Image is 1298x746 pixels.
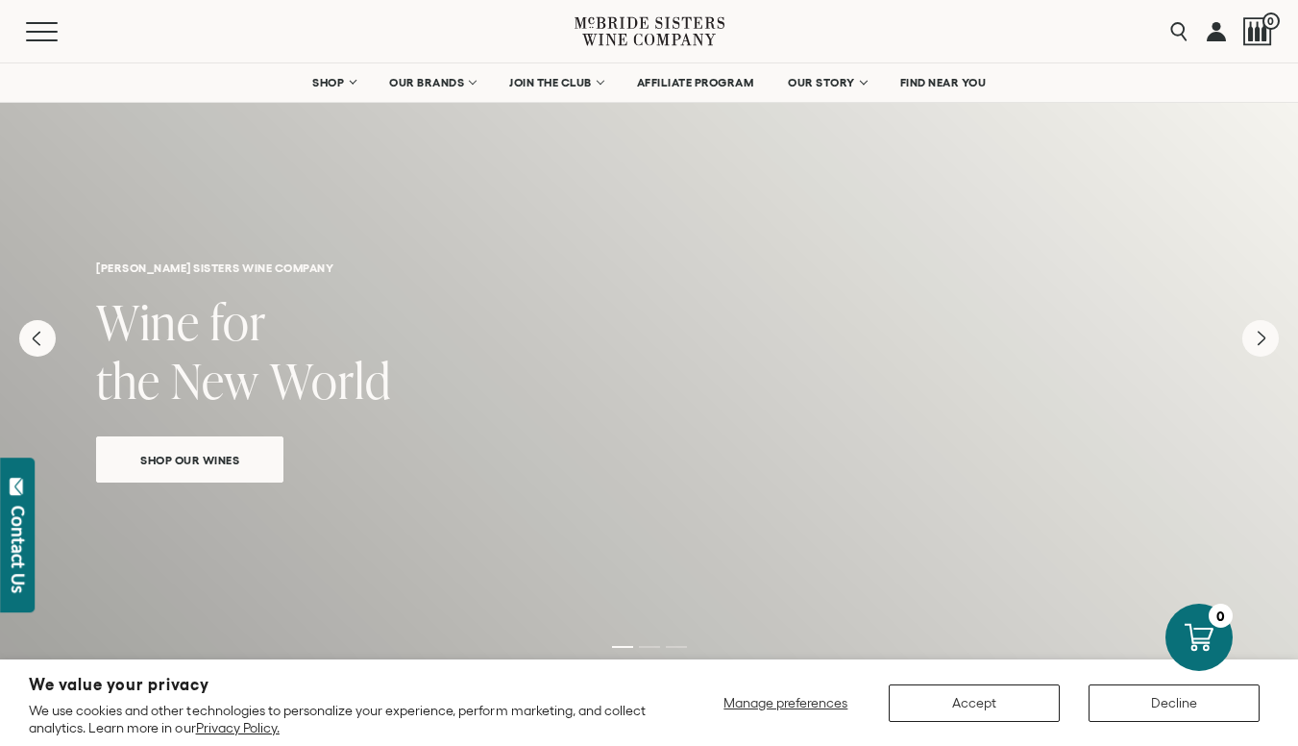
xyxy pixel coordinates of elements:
a: FIND NEAR YOU [888,63,999,102]
span: Shop Our Wines [107,449,273,471]
span: 0 [1262,12,1280,30]
li: Page dot 3 [666,646,687,648]
li: Page dot 2 [639,646,660,648]
span: OUR STORY [788,76,855,89]
h2: We value your privacy [29,677,649,693]
a: Privacy Policy. [196,720,280,735]
span: OUR BRANDS [389,76,464,89]
button: Mobile Menu Trigger [26,22,95,41]
span: Wine [96,288,200,355]
a: JOIN THE CLUB [497,63,615,102]
p: We use cookies and other technologies to personalize your experience, perform marketing, and coll... [29,702,649,736]
li: Page dot 1 [612,646,633,648]
a: Shop Our Wines [96,436,283,483]
button: Accept [889,684,1060,722]
span: Manage preferences [723,695,847,710]
div: Contact Us [9,506,28,593]
span: New [171,347,259,413]
span: for [210,288,266,355]
a: SHOP [300,63,367,102]
h6: [PERSON_NAME] sisters wine company [96,261,1202,274]
span: World [270,347,391,413]
a: OUR STORY [775,63,878,102]
span: JOIN THE CLUB [509,76,592,89]
span: FIND NEAR YOU [900,76,987,89]
button: Previous [19,320,56,357]
button: Manage preferences [712,684,860,722]
div: 0 [1209,604,1233,628]
span: AFFILIATE PROGRAM [637,76,754,89]
span: the [96,347,160,413]
span: SHOP [312,76,345,89]
button: Decline [1089,684,1260,722]
button: Next [1242,320,1279,357]
a: OUR BRANDS [377,63,487,102]
a: AFFILIATE PROGRAM [625,63,767,102]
